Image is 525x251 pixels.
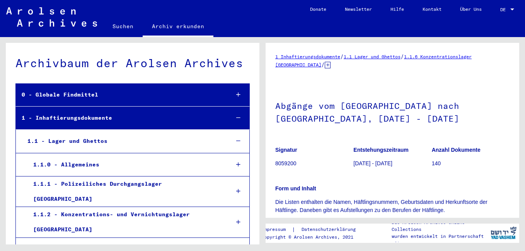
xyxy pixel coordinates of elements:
p: [DATE] - [DATE] [353,159,431,168]
div: 1.1.1 - Polizeiliches Durchgangslager [GEOGRAPHIC_DATA] [27,176,223,207]
a: Suchen [103,17,143,36]
span: / [340,53,344,60]
p: Die Arolsen Archives Online-Collections [392,219,487,233]
b: Anzahl Dokumente [432,147,481,153]
p: 140 [432,159,510,168]
a: Impressum [261,226,292,234]
a: Archiv erkunden [143,17,213,37]
p: Die Listen enthalten die Namen, Häftlingsnummern, Geburtsdaten und Herkunftsorte der Häftlinge. D... [275,198,510,214]
span: / [321,61,325,68]
span: / [401,53,404,60]
img: yv_logo.png [489,223,518,243]
a: 1.1 Lager und Ghettos [344,54,401,59]
span: DE [500,7,509,12]
div: 1.1.2 - Konzentrations- und Vernichtungslager [GEOGRAPHIC_DATA] [27,207,223,237]
b: Entstehungszeitraum [353,147,408,153]
p: Copyright © Arolsen Archives, 2021 [261,234,365,241]
h1: Abgänge vom [GEOGRAPHIC_DATA] nach [GEOGRAPHIC_DATA], [DATE] - [DATE] [275,88,510,135]
div: 1 - Inhaftierungsdokumente [16,110,223,126]
div: 1.1.0 - Allgemeines [27,157,223,172]
div: 0 - Globale Findmittel [16,87,223,102]
div: | [261,226,365,234]
a: 1 Inhaftierungsdokumente [275,54,340,59]
p: 8059200 [275,159,353,168]
a: Datenschutzerklärung [295,226,365,234]
div: Archivbaum der Arolsen Archives [15,54,250,72]
div: 1.1 - Lager und Ghettos [22,134,223,149]
img: Arolsen_neg.svg [6,7,97,27]
p: wurden entwickelt in Partnerschaft mit [392,233,487,247]
b: Form und Inhalt [275,185,316,192]
b: Signatur [275,147,297,153]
